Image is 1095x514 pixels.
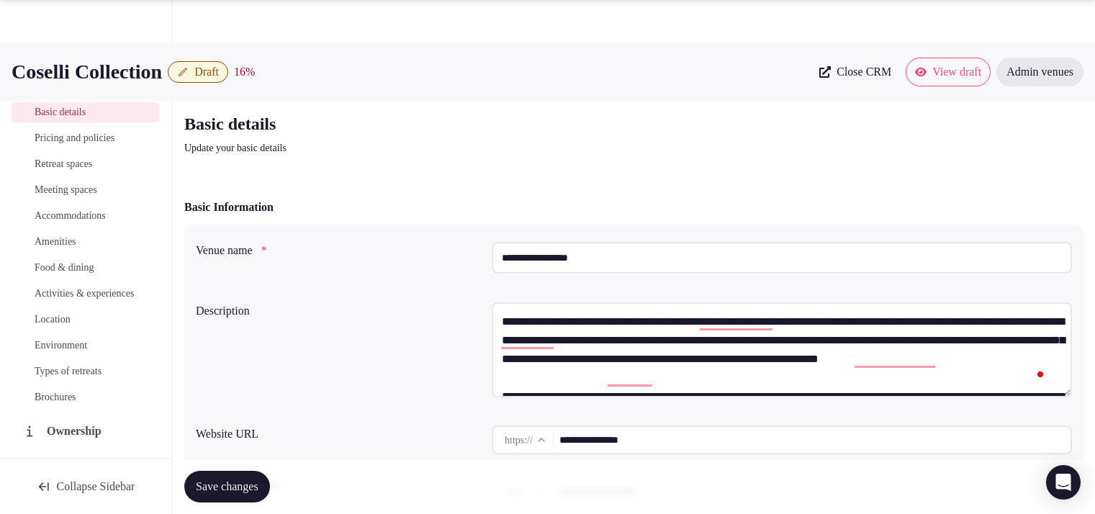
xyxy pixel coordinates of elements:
span: Close CRM [837,65,891,79]
span: Types of retreats [35,364,102,379]
span: Activities & experiences [35,287,134,301]
p: Update your basic details [184,141,668,155]
a: Types of retreats [12,361,160,382]
a: Close CRM [811,58,900,86]
a: Brochures [12,387,160,407]
span: Admin venues [1006,65,1073,79]
a: View draft [906,58,991,86]
a: Retreat spaces [12,154,160,174]
button: Save changes [184,471,270,502]
span: Pricing and policies [35,131,114,145]
div: 16 % [234,63,255,81]
h2: Basic details [184,112,668,135]
span: Food & dining [35,261,94,275]
span: Meeting spaces [35,183,97,197]
button: Draft [168,61,228,83]
label: Description [196,305,480,317]
label: Venue name [196,245,480,256]
button: Collapse Sidebar [12,471,160,502]
div: Website URL [196,420,480,443]
a: Admin venues [996,58,1083,86]
span: Location [35,312,71,327]
a: Ownership [12,416,160,446]
span: Amenities [35,235,76,249]
span: Ownership [47,423,107,440]
span: Draft [194,65,219,79]
span: View draft [932,65,981,79]
a: Accommodations [12,206,160,226]
span: Basic details [35,105,86,120]
a: Food & dining [12,258,160,278]
a: Amenities [12,232,160,252]
a: Basic details [12,102,160,122]
h2: Basic Information [184,199,274,216]
a: Pricing and policies [12,128,160,148]
div: Open Intercom Messenger [1046,465,1081,500]
h1: Coselli Collection [12,58,162,86]
span: Accommodations [35,209,106,223]
a: Environment [12,335,160,356]
span: Brochures [35,390,76,405]
span: Environment [35,338,87,353]
a: Activities & experiences [12,284,160,304]
button: 16% [234,63,255,81]
a: Administration [12,452,160,482]
textarea: To enrich screen reader interactions, please activate Accessibility in Grammarly extension settings [492,302,1072,397]
span: Save changes [196,479,258,494]
a: Meeting spaces [12,180,160,200]
span: Collapse Sidebar [57,479,135,494]
a: Location [12,310,160,330]
span: Retreat spaces [35,157,92,171]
